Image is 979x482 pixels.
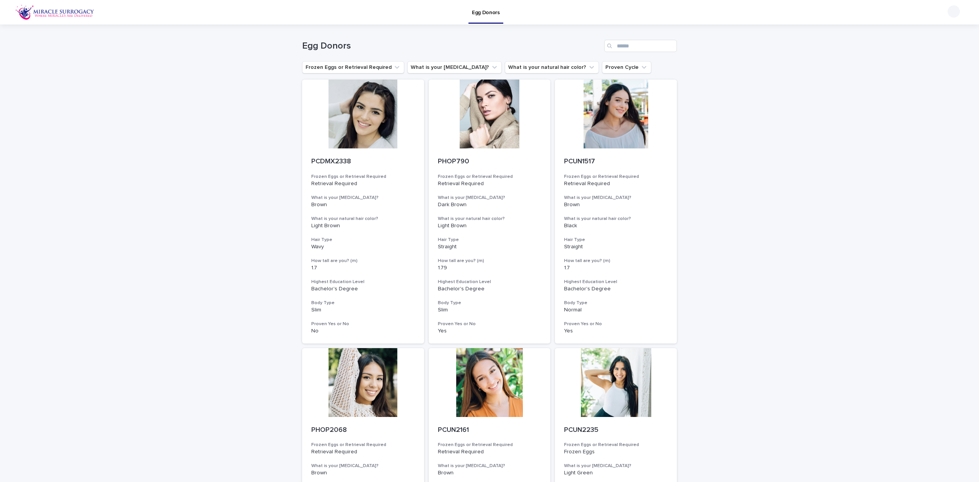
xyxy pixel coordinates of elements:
[564,328,668,334] p: Yes
[429,80,551,344] a: PHOP790Frozen Eggs or Retrieval RequiredRetrieval RequiredWhat is your [MEDICAL_DATA]?Dark BrownW...
[311,307,415,313] p: Slim
[438,158,542,166] p: PHOP790
[438,307,542,313] p: Slim
[564,442,668,448] h3: Frozen Eggs or Retrieval Required
[311,279,415,285] h3: Highest Education Level
[438,174,542,180] h3: Frozen Eggs or Retrieval Required
[311,449,415,455] p: Retrieval Required
[438,463,542,469] h3: What is your [MEDICAL_DATA]?
[438,328,542,334] p: Yes
[311,426,415,435] p: PHOP2068
[438,300,542,306] h3: Body Type
[564,463,668,469] h3: What is your [MEDICAL_DATA]?
[564,449,668,455] p: Frozen Eggs
[438,223,542,229] p: Light Brown
[564,181,668,187] p: Retrieval Required
[302,41,601,52] h1: Egg Donors
[438,195,542,201] h3: What is your [MEDICAL_DATA]?
[311,202,415,208] p: Brown
[407,61,502,73] button: What is your eye color?
[311,442,415,448] h3: Frozen Eggs or Retrieval Required
[302,80,424,344] a: PCDMX2338Frozen Eggs or Retrieval RequiredRetrieval RequiredWhat is your [MEDICAL_DATA]?BrownWhat...
[564,158,668,166] p: PCUN1517
[564,321,668,327] h3: Proven Yes or No
[438,258,542,264] h3: How tall are you? (m)
[311,286,415,292] p: Bachelor's Degree
[438,237,542,243] h3: Hair Type
[438,426,542,435] p: PCUN2161
[604,40,677,52] input: Search
[311,158,415,166] p: PCDMX2338
[311,174,415,180] h3: Frozen Eggs or Retrieval Required
[564,279,668,285] h3: Highest Education Level
[438,265,542,271] p: 1.79
[438,442,542,448] h3: Frozen Eggs or Retrieval Required
[564,216,668,222] h3: What is your natural hair color?
[302,61,404,73] button: Frozen Eggs or Retrieval Required
[438,202,542,208] p: Dark Brown
[311,328,415,334] p: No
[438,449,542,455] p: Retrieval Required
[602,61,651,73] button: Proven Cycle
[564,470,668,476] p: Light Green
[564,265,668,271] p: 1.7
[311,216,415,222] h3: What is your natural hair color?
[564,237,668,243] h3: Hair Type
[311,244,415,250] p: Wavy
[311,463,415,469] h3: What is your [MEDICAL_DATA]?
[311,237,415,243] h3: Hair Type
[438,470,542,476] p: Brown
[564,426,668,435] p: PCUN2235
[505,61,599,73] button: What is your natural hair color?
[438,216,542,222] h3: What is your natural hair color?
[564,244,668,250] p: Straight
[555,80,677,344] a: PCUN1517Frozen Eggs or Retrieval RequiredRetrieval RequiredWhat is your [MEDICAL_DATA]?BrownWhat ...
[311,181,415,187] p: Retrieval Required
[311,300,415,306] h3: Body Type
[438,321,542,327] h3: Proven Yes or No
[564,286,668,292] p: Bachelor's Degree
[438,279,542,285] h3: Highest Education Level
[311,265,415,271] p: 1.7
[564,202,668,208] p: Brown
[311,258,415,264] h3: How tall are you? (m)
[438,286,542,292] p: Bachelor's Degree
[311,321,415,327] h3: Proven Yes or No
[438,181,542,187] p: Retrieval Required
[311,223,415,229] p: Light Brown
[438,244,542,250] p: Straight
[564,195,668,201] h3: What is your [MEDICAL_DATA]?
[564,300,668,306] h3: Body Type
[15,5,94,20] img: OiFFDOGZQuirLhrlO1ag
[564,174,668,180] h3: Frozen Eggs or Retrieval Required
[564,258,668,264] h3: How tall are you? (m)
[564,307,668,313] p: Normal
[564,223,668,229] p: Black
[311,195,415,201] h3: What is your [MEDICAL_DATA]?
[311,470,415,476] p: Brown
